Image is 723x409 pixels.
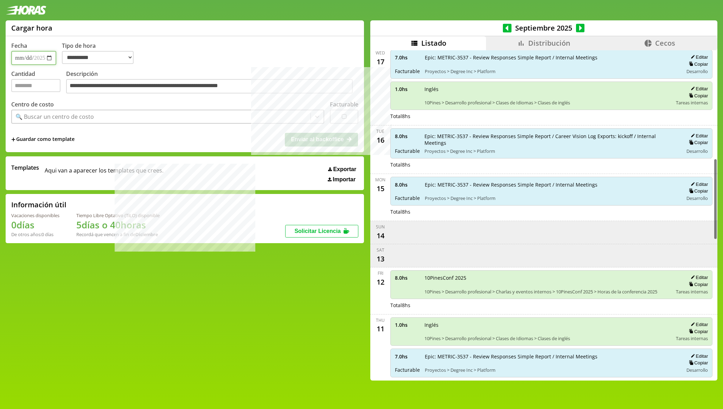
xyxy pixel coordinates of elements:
div: Recordá que vencen a fin de [76,231,160,238]
span: 10PinesConf 2025 [424,274,671,281]
button: Copiar [687,139,708,145]
button: Copiar [687,93,708,99]
span: 10Pines > Desarrollo profesional > Clases de Idiomas > Clases de inglés [424,335,671,342]
button: Copiar [687,281,708,287]
h2: Información útil [11,200,66,209]
div: 14 [375,230,386,241]
span: Proyectos > Degree Inc > Platform [424,148,678,154]
span: Septiembre 2025 [512,23,576,33]
img: logotipo [6,6,46,15]
label: Facturable [330,100,358,108]
span: Desarrollo [686,148,708,154]
span: 7.0 hs [395,54,420,61]
span: Facturable [395,68,420,74]
div: Total 8 hs [390,302,713,309]
span: 8.0 hs [395,181,420,188]
span: + [11,136,15,143]
select: Tipo de hora [62,51,134,64]
button: Editar [689,353,708,359]
div: Mon [375,177,385,183]
label: Fecha [11,42,27,50]
span: Facturable [395,148,420,154]
div: Tue [376,128,384,134]
button: Editar [689,54,708,60]
span: Epic: METRIC-3537 - Review Responses Simple Report / Career Vision Log Exports: kickoff / Interna... [424,133,678,146]
div: Vacaciones disponibles [11,212,59,219]
div: Sat [377,247,384,253]
label: Tipo de hora [62,42,139,65]
span: Desarrollo [686,195,708,201]
button: Copiar [687,329,708,335]
div: Tiempo Libre Optativo (TiLO) disponible [76,212,160,219]
div: Wed [376,50,385,56]
span: Cecos [655,38,675,48]
div: scrollable content [370,50,717,380]
span: Epic: METRIC-3537 - Review Responses Simple Report / Internal Meetings [425,181,679,188]
div: De otros años: 0 días [11,231,59,238]
span: Proyectos > Degree Inc > Platform [425,68,679,74]
span: Templates [11,164,39,171]
div: 12 [375,276,386,287]
div: 17 [375,56,386,67]
textarea: Descripción [66,79,353,94]
span: Exportar [333,166,356,173]
span: Desarrollo [686,68,708,74]
button: Editar [689,322,708,327]
button: Exportar [326,166,358,173]
span: Facturable [395,366,420,373]
span: Tareas internas [676,335,708,342]
div: Thu [376,317,385,323]
button: Editar [689,181,708,187]
div: Sun [376,224,385,230]
span: 7.0 hs [395,353,420,360]
span: 10Pines > Desarrollo profesional > Charlas y eventos internos > 10PinesConf 2025 > Horas de la co... [424,288,671,295]
button: Editar [689,86,708,92]
span: Aqui van a aparecer los templates que crees. [45,164,164,183]
span: Distribución [528,38,570,48]
span: Importar [333,176,356,183]
div: 15 [375,183,386,194]
h1: 5 días o 40 horas [76,219,160,231]
span: Epic: METRIC-3537 - Review Responses Simple Report / Internal Meetings [425,54,679,61]
span: 8.0 hs [395,133,420,139]
span: 8.0 hs [395,274,420,281]
div: 11 [375,323,386,335]
span: 1.0 hs [395,86,420,92]
div: Fri [378,270,383,276]
div: 🔍 Buscar un centro de costo [15,113,94,121]
div: Total 8 hs [390,113,713,119]
button: Solicitar Licencia [285,225,358,238]
span: 10Pines > Desarrollo profesional > Clases de Idiomas > Clases de inglés [424,99,671,106]
span: 1.0 hs [395,322,420,328]
button: Copiar [687,360,708,366]
h1: 0 días [11,219,59,231]
label: Cantidad [11,70,66,96]
span: Epic: METRIC-3537 - Review Responses Simple Report / Internal Meetings [425,353,679,360]
button: Editar [689,133,708,139]
div: 16 [375,134,386,145]
span: Listado [421,38,446,48]
div: 13 [375,253,386,264]
span: Solicitar Licencia [294,228,341,234]
span: Desarrollo [686,367,708,373]
div: Total 8 hs [390,161,713,168]
h1: Cargar hora [11,23,52,33]
span: Proyectos > Degree Inc > Platform [425,195,679,201]
span: Tareas internas [676,99,708,106]
span: +Guardar como template [11,136,75,143]
label: Centro de costo [11,100,54,108]
button: Copiar [687,188,708,194]
span: Proyectos > Degree Inc > Platform [425,367,679,373]
div: Total 8 hs [390,208,713,215]
label: Descripción [66,70,358,96]
b: Diciembre [135,231,158,238]
button: Editar [689,274,708,280]
button: Copiar [687,61,708,67]
span: Facturable [395,195,420,201]
span: Tareas internas [676,288,708,295]
span: Inglés [424,86,671,92]
span: Inglés [424,322,671,328]
input: Cantidad [11,79,60,92]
